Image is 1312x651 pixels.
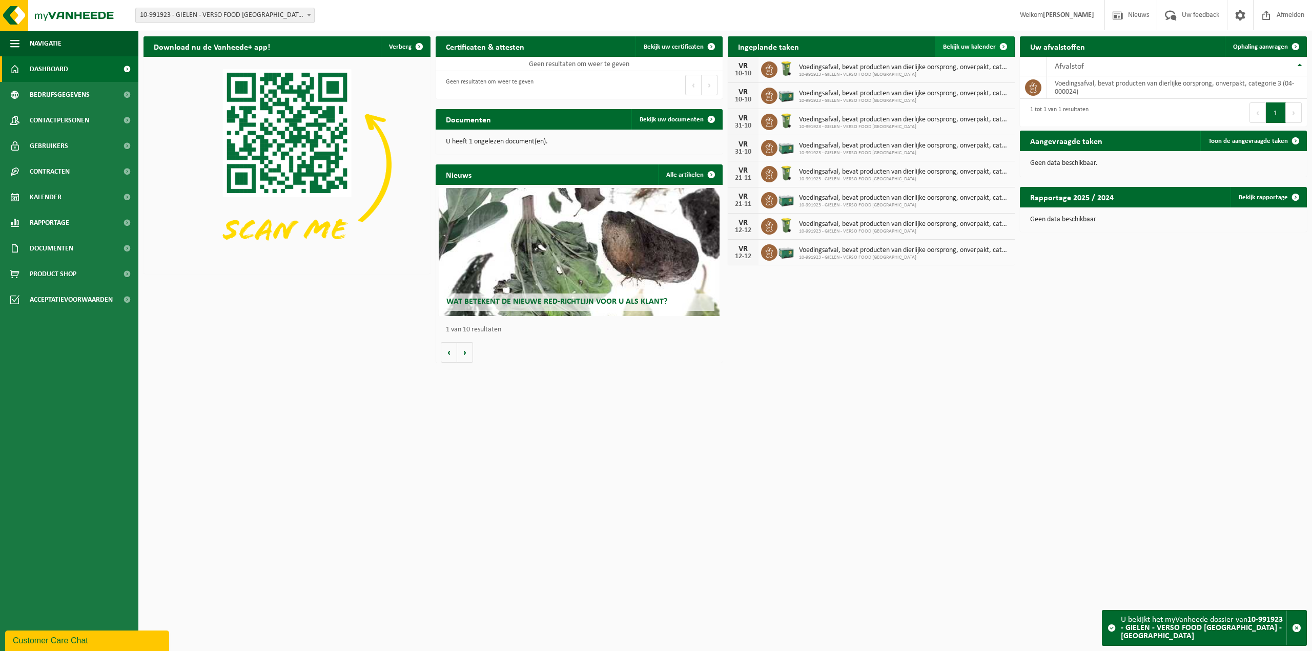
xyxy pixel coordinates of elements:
div: 31-10 [733,122,753,130]
div: VR [733,88,753,96]
div: VR [733,114,753,122]
span: 10-991923 - GIELEN - VERSO FOOD [GEOGRAPHIC_DATA] [799,124,1010,130]
span: Contracten [30,159,70,184]
button: Volgende [457,342,473,363]
div: VR [733,62,753,70]
img: WB-0140-HPE-GN-50 [777,164,795,182]
span: Kalender [30,184,61,210]
span: Voedingsafval, bevat producten van dierlijke oorsprong, onverpakt, categorie 3 [799,220,1010,228]
span: Toon de aangevraagde taken [1208,138,1288,144]
span: Voedingsafval, bevat producten van dierlijke oorsprong, onverpakt, categorie 3 [799,246,1010,255]
div: 12-12 [733,227,753,234]
div: 31-10 [733,149,753,156]
button: Previous [685,75,702,95]
h2: Documenten [436,109,501,129]
span: Navigatie [30,31,61,56]
span: 10-991923 - GIELEN - VERSO FOOD [GEOGRAPHIC_DATA] [799,98,1010,104]
h2: Rapportage 2025 / 2024 [1020,187,1124,207]
span: Voedingsafval, bevat producten van dierlijke oorsprong, onverpakt, categorie 3 [799,116,1010,124]
div: 1 tot 1 van 1 resultaten [1025,101,1089,124]
div: VR [733,245,753,253]
td: Geen resultaten om weer te geven [436,57,723,71]
h2: Certificaten & attesten [436,36,535,56]
iframe: chat widget [5,628,171,651]
img: Download de VHEPlus App [143,57,430,272]
span: 10-991923 - GIELEN - VERSO FOOD [GEOGRAPHIC_DATA] [799,176,1010,182]
span: Product Shop [30,261,76,287]
img: PB-LB-0680-HPE-GN-01 [777,191,795,208]
img: WB-0140-HPE-GN-50 [777,217,795,234]
span: 10-991923 - GIELEN - VERSO FOOD [GEOGRAPHIC_DATA] [799,202,1010,208]
span: Ophaling aanvragen [1233,44,1288,50]
div: VR [733,140,753,149]
div: 21-11 [733,175,753,182]
span: Documenten [30,236,73,261]
span: Bekijk uw certificaten [644,44,704,50]
p: Geen data beschikbaar. [1030,160,1297,167]
button: 1 [1266,102,1286,123]
div: 10-10 [733,70,753,77]
span: Voedingsafval, bevat producten van dierlijke oorsprong, onverpakt, categorie 3 [799,194,1010,202]
a: Bekijk uw documenten [631,109,722,130]
p: Geen data beschikbaar [1030,216,1297,223]
a: Ophaling aanvragen [1225,36,1306,57]
img: WB-0140-HPE-GN-50 [777,112,795,130]
img: PB-LB-0680-HPE-GN-01 [777,86,795,103]
span: 10-991923 - GIELEN - VERSO FOOD ESSEN - ESSEN [135,8,315,23]
span: Voedingsafval, bevat producten van dierlijke oorsprong, onverpakt, categorie 3 [799,168,1010,176]
h2: Aangevraagde taken [1020,131,1113,151]
span: 10-991923 - GIELEN - VERSO FOOD [GEOGRAPHIC_DATA] [799,72,1010,78]
span: Gebruikers [30,133,68,159]
a: Bekijk uw kalender [935,36,1014,57]
p: U heeft 1 ongelezen document(en). [446,138,712,145]
span: Acceptatievoorwaarden [30,287,113,312]
div: VR [733,193,753,201]
span: Voedingsafval, bevat producten van dierlijke oorsprong, onverpakt, categorie 3 [799,142,1010,150]
a: Bekijk rapportage [1231,187,1306,207]
span: Voedingsafval, bevat producten van dierlijke oorsprong, onverpakt, categorie 3 [799,90,1010,98]
strong: [PERSON_NAME] [1043,11,1094,19]
a: Wat betekent de nieuwe RED-richtlijn voor u als klant? [439,188,720,316]
img: PB-LB-0680-HPE-GN-01 [777,243,795,260]
button: Verberg [381,36,429,57]
h2: Uw afvalstoffen [1020,36,1095,56]
div: 12-12 [733,253,753,260]
td: voedingsafval, bevat producten van dierlijke oorsprong, onverpakt, categorie 3 (04-000024) [1047,76,1307,99]
a: Toon de aangevraagde taken [1200,131,1306,151]
div: U bekijkt het myVanheede dossier van [1121,611,1286,645]
img: PB-LB-0680-HPE-GN-01 [777,138,795,156]
div: 10-10 [733,96,753,103]
span: 10-991923 - GIELEN - VERSO FOOD [GEOGRAPHIC_DATA] [799,228,1010,235]
span: Rapportage [30,210,69,236]
a: Alle artikelen [658,164,722,185]
span: Bekijk uw documenten [640,116,704,123]
div: VR [733,219,753,227]
span: Verberg [389,44,412,50]
span: 10-991923 - GIELEN - VERSO FOOD [GEOGRAPHIC_DATA] [799,150,1010,156]
button: Next [702,75,717,95]
button: Previous [1249,102,1266,123]
span: Bekijk uw kalender [943,44,996,50]
span: Afvalstof [1055,62,1084,71]
span: Contactpersonen [30,108,89,133]
div: VR [733,166,753,175]
span: Wat betekent de nieuwe RED-richtlijn voor u als klant? [446,298,667,306]
a: Bekijk uw certificaten [635,36,722,57]
span: 10-991923 - GIELEN - VERSO FOOD [GEOGRAPHIC_DATA] [799,255,1010,261]
div: 21-11 [733,201,753,208]
div: Geen resultaten om weer te geven [441,74,534,96]
p: 1 van 10 resultaten [446,326,717,333]
img: WB-0140-HPE-GN-50 [777,60,795,77]
strong: 10-991923 - GIELEN - VERSO FOOD [GEOGRAPHIC_DATA] - [GEOGRAPHIC_DATA] [1121,616,1283,640]
span: Voedingsafval, bevat producten van dierlijke oorsprong, onverpakt, categorie 3 [799,64,1010,72]
h2: Ingeplande taken [728,36,809,56]
span: 10-991923 - GIELEN - VERSO FOOD ESSEN - ESSEN [136,8,314,23]
button: Vorige [441,342,457,363]
button: Next [1286,102,1302,123]
h2: Nieuws [436,164,482,184]
h2: Download nu de Vanheede+ app! [143,36,280,56]
span: Dashboard [30,56,68,82]
span: Bedrijfsgegevens [30,82,90,108]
